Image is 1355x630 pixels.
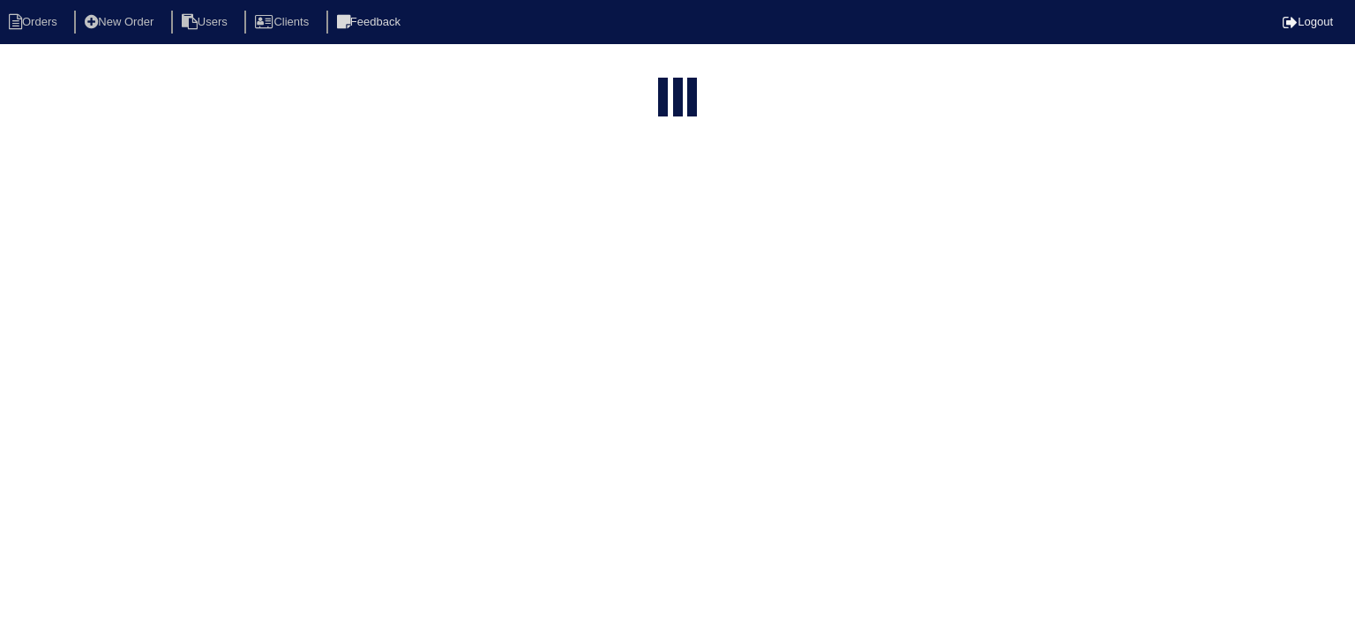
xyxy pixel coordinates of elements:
[171,11,242,34] li: Users
[171,15,242,28] a: Users
[326,11,415,34] li: Feedback
[673,78,683,126] div: loading...
[74,15,168,28] a: New Order
[244,11,323,34] li: Clients
[74,11,168,34] li: New Order
[1283,15,1333,28] a: Logout
[244,15,323,28] a: Clients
